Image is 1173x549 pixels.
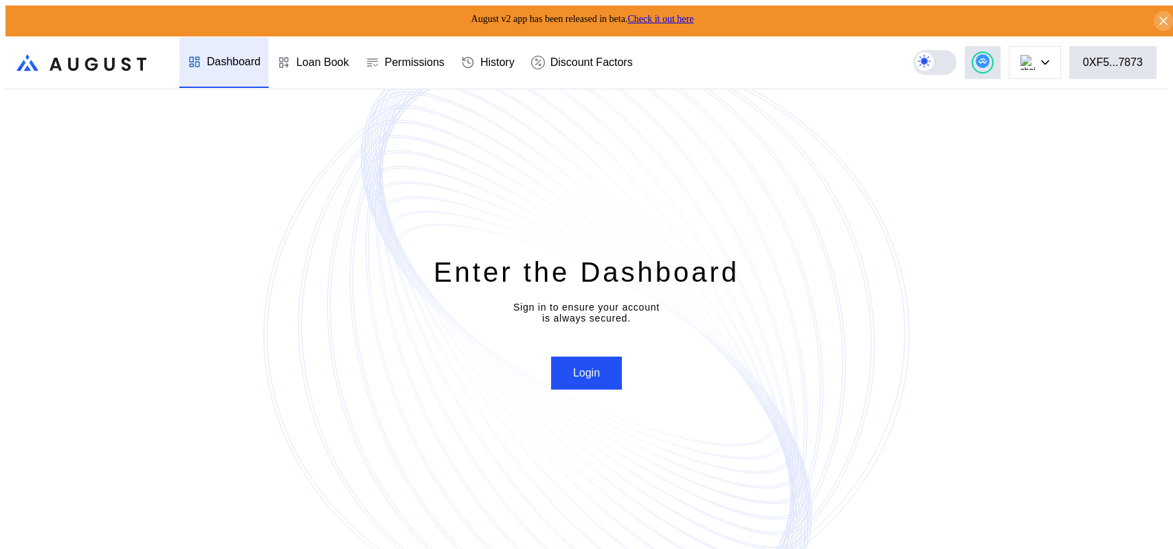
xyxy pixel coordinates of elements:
[357,37,453,88] a: Permissions
[627,14,693,24] a: Check it out here
[385,56,445,69] div: Permissions
[471,14,694,24] span: August v2 app has been released in beta.
[1009,46,1061,79] button: chain logo
[551,357,622,390] button: Login
[269,37,357,88] a: Loan Book
[1020,55,1036,70] img: chain logo
[480,56,515,69] div: History
[523,37,641,88] a: Discount Factors
[179,37,269,88] a: Dashboard
[1069,46,1157,79] button: 0XF5...7873
[1083,56,1143,69] div: 0XF5...7873
[513,302,660,324] div: Sign in to ensure your account is always secured.
[453,37,523,88] a: History
[550,56,633,69] div: Discount Factors
[207,56,260,68] div: Dashboard
[296,56,349,69] div: Loan Book
[434,254,739,290] div: Enter the Dashboard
